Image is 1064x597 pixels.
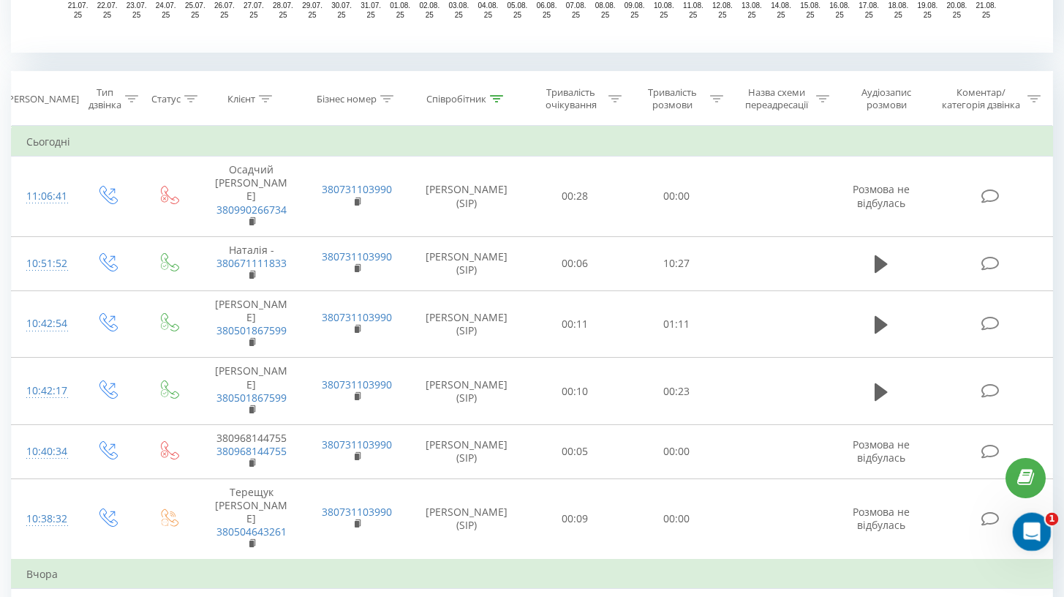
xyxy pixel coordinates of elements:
[185,1,205,10] text: 25.07.
[683,1,703,10] text: 11.08.
[216,391,287,405] a: 380501867599
[859,1,879,10] text: 17.08.
[625,237,727,291] td: 10:27
[26,438,61,466] div: 10:40:34
[426,11,434,19] text: 25
[198,237,304,291] td: Наталія -
[484,11,493,19] text: 25
[625,478,727,559] td: 00:00
[216,256,287,270] a: 380671111833
[410,358,524,425] td: [PERSON_NAME] (SIP)
[12,127,1053,157] td: Сьогодні
[191,11,200,19] text: 25
[410,157,524,237] td: [PERSON_NAME] (SIP)
[455,11,464,19] text: 25
[947,1,967,10] text: 20.08.
[836,11,845,19] text: 25
[660,11,668,19] text: 25
[747,11,756,19] text: 25
[367,11,376,19] text: 25
[322,182,392,196] a: 380731103990
[625,358,727,425] td: 00:23
[894,11,903,19] text: 25
[410,425,524,479] td: [PERSON_NAME] (SIP)
[279,11,287,19] text: 25
[625,1,645,10] text: 09.08.
[917,1,937,10] text: 19.08.
[524,157,625,237] td: 00:28
[322,438,392,451] a: 380731103990
[601,11,610,19] text: 25
[322,505,392,519] a: 380731103990
[595,1,616,10] text: 08.08.
[625,425,727,479] td: 00:00
[419,1,439,10] text: 02.08.
[537,1,557,10] text: 06.08.
[853,505,910,532] span: Розмова не відбулась
[26,249,61,278] div: 10:51:52
[513,11,522,19] text: 25
[712,1,733,10] text: 12.08.
[953,11,962,19] text: 25
[26,182,61,211] div: 11:06:41
[654,1,674,10] text: 10.08.
[26,309,61,338] div: 10:42:54
[338,11,347,19] text: 25
[322,378,392,391] a: 380731103990
[543,11,551,19] text: 25
[771,1,791,10] text: 14.08.
[1013,513,1052,552] iframe: Intercom live chat
[924,11,932,19] text: 25
[220,11,229,19] text: 25
[88,86,121,111] div: Тип дзвінка
[982,11,991,19] text: 25
[5,93,79,105] div: [PERSON_NAME]
[103,11,112,19] text: 25
[26,505,61,533] div: 10:38:32
[740,86,812,111] div: Назва схеми переадресації
[127,1,147,10] text: 23.07.
[216,525,287,538] a: 380504643261
[151,93,181,105] div: Статус
[227,93,255,105] div: Клієнт
[638,86,706,111] div: Тривалість розмови
[777,11,785,19] text: 25
[572,11,581,19] text: 25
[853,182,910,209] span: Розмова не відбулась
[426,93,486,105] div: Співробітник
[216,323,287,337] a: 380501867599
[800,1,820,10] text: 15.08.
[524,358,625,425] td: 00:10
[625,157,727,237] td: 00:00
[322,249,392,263] a: 380731103990
[317,93,377,105] div: Бізнес номер
[68,1,88,10] text: 21.07.
[97,1,118,10] text: 22.07.
[214,1,235,10] text: 26.07.
[1046,513,1059,526] span: 1
[718,11,727,19] text: 25
[524,425,625,479] td: 00:05
[524,290,625,358] td: 00:11
[132,11,141,19] text: 25
[396,11,405,19] text: 25
[689,11,698,19] text: 25
[853,438,910,465] span: Розмова не відбулась
[630,11,639,19] text: 25
[198,157,304,237] td: Осадчий [PERSON_NAME]
[249,11,258,19] text: 25
[302,1,322,10] text: 29.07.
[625,290,727,358] td: 01:11
[244,1,264,10] text: 27.07.
[216,444,287,458] a: 380968144755
[26,377,61,405] div: 10:42:17
[888,1,908,10] text: 18.08.
[331,1,352,10] text: 30.07.
[273,1,293,10] text: 28.07.
[566,1,586,10] text: 07.08.
[508,1,528,10] text: 05.08.
[156,1,176,10] text: 24.07.
[846,86,927,111] div: Аудіозапис розмови
[938,86,1024,111] div: Коментар/категорія дзвінка
[742,1,762,10] text: 13.08.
